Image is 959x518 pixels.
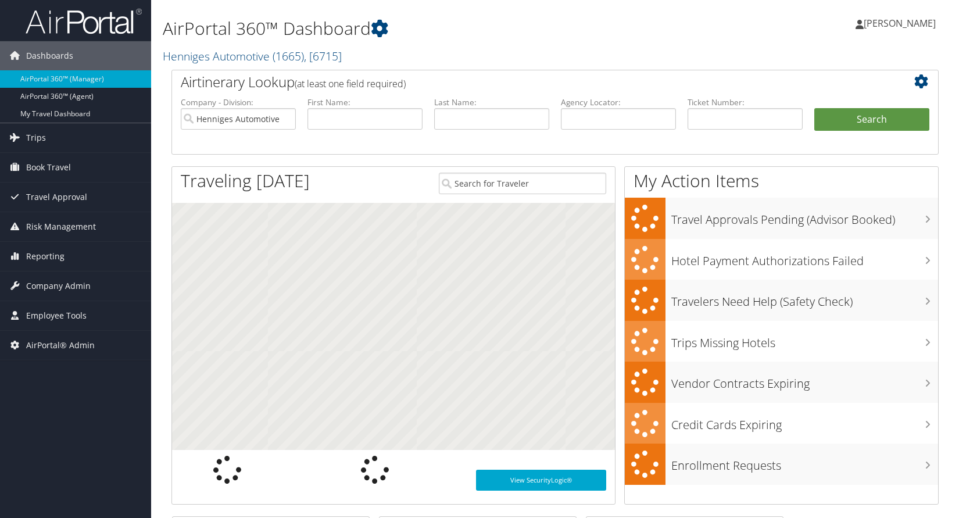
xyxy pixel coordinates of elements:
h3: Travel Approvals Pending (Advisor Booked) [671,206,938,228]
label: Agency Locator: [561,97,676,108]
span: [PERSON_NAME] [864,17,936,30]
h3: Enrollment Requests [671,452,938,474]
a: Travel Approvals Pending (Advisor Booked) [625,198,938,239]
h3: Credit Cards Expiring [671,411,938,433]
a: Travelers Need Help (Safety Check) [625,280,938,321]
a: View SecurityLogic® [476,470,606,491]
h3: Travelers Need Help (Safety Check) [671,288,938,310]
h3: Vendor Contracts Expiring [671,370,938,392]
span: Book Travel [26,153,71,182]
span: (at least one field required) [295,77,406,90]
a: Enrollment Requests [625,444,938,485]
a: Credit Cards Expiring [625,403,938,444]
span: , [ 6715 ] [304,48,342,64]
span: Risk Management [26,212,96,241]
h3: Trips Missing Hotels [671,329,938,351]
a: [PERSON_NAME] [856,6,947,41]
label: Company - Division: [181,97,296,108]
span: Company Admin [26,271,91,301]
label: First Name: [307,97,423,108]
span: Employee Tools [26,301,87,330]
h3: Hotel Payment Authorizations Failed [671,247,938,269]
h1: AirPortal 360™ Dashboard [163,16,686,41]
span: Reporting [26,242,65,271]
span: Trips [26,123,46,152]
label: Ticket Number: [688,97,803,108]
img: airportal-logo.png [26,8,142,35]
a: Hotel Payment Authorizations Failed [625,239,938,280]
h1: Traveling [DATE] [181,169,310,193]
span: Dashboards [26,41,73,70]
span: ( 1665 ) [273,48,304,64]
h1: My Action Items [625,169,938,193]
a: Vendor Contracts Expiring [625,362,938,403]
span: AirPortal® Admin [26,331,95,360]
h2: Airtinerary Lookup [181,72,865,92]
button: Search [814,108,929,131]
a: Henniges Automotive [163,48,342,64]
span: Travel Approval [26,183,87,212]
label: Last Name: [434,97,549,108]
input: Search for Traveler [439,173,606,194]
a: Trips Missing Hotels [625,321,938,362]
